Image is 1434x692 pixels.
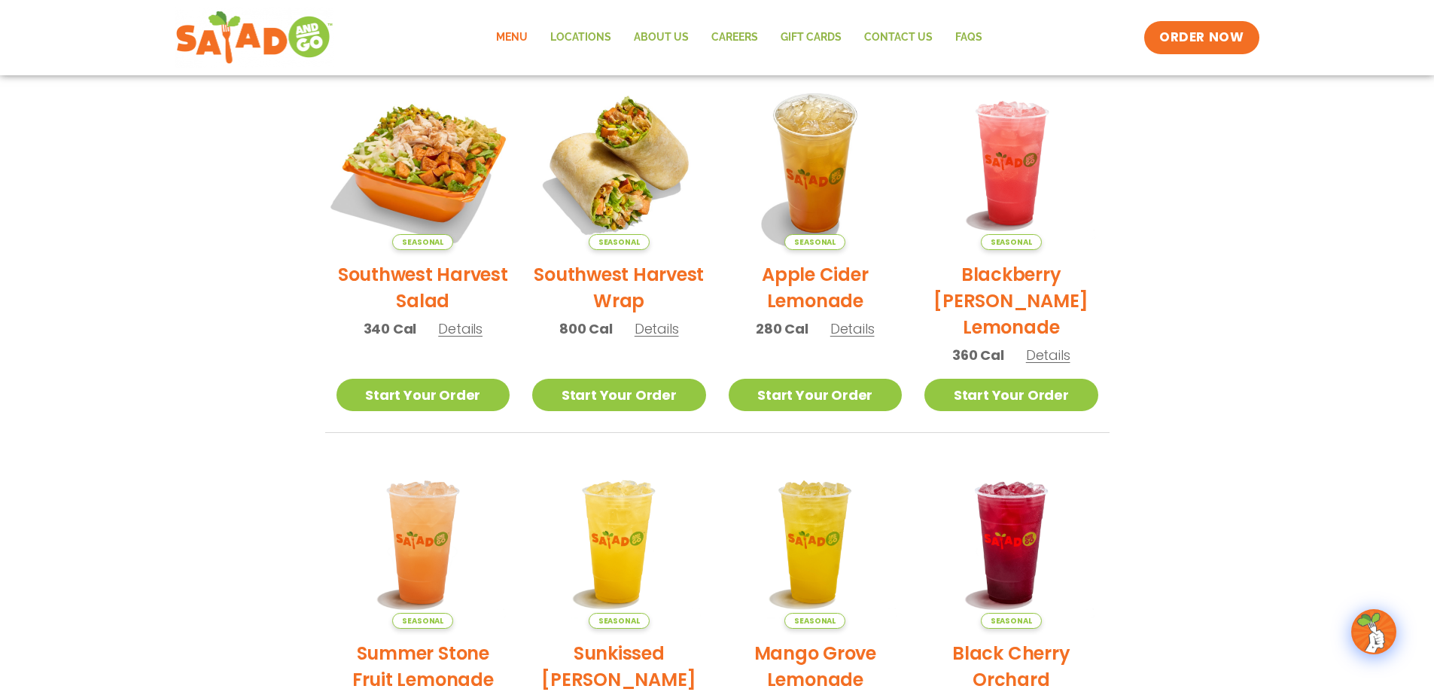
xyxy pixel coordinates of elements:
a: GIFT CARDS [769,20,853,55]
span: Seasonal [392,234,453,250]
img: Product photo for Mango Grove Lemonade [729,456,903,630]
span: Details [830,319,875,338]
span: Seasonal [981,234,1042,250]
img: Product photo for Southwest Harvest Wrap [532,76,706,250]
a: Locations [539,20,623,55]
a: Menu [485,20,539,55]
img: Product photo for Summer Stone Fruit Lemonade [336,456,510,630]
h2: Blackberry [PERSON_NAME] Lemonade [924,261,1098,340]
a: About Us [623,20,700,55]
h2: Apple Cider Lemonade [729,261,903,314]
span: 340 Cal [364,319,417,339]
img: Product photo for Southwest Harvest Salad [321,61,525,265]
span: Seasonal [392,613,453,629]
span: Seasonal [784,613,845,629]
span: Seasonal [981,613,1042,629]
span: ORDER NOW [1159,29,1244,47]
span: Details [635,319,679,338]
a: Careers [700,20,769,55]
span: Details [1026,346,1070,364]
span: Details [438,319,483,338]
span: 800 Cal [559,319,613,339]
a: Start Your Order [924,379,1098,411]
img: new-SAG-logo-768×292 [175,8,334,68]
img: Product photo for Apple Cider Lemonade [729,76,903,250]
span: 360 Cal [952,345,1004,365]
span: 280 Cal [756,319,808,339]
img: Product photo for Black Cherry Orchard Lemonade [924,456,1098,630]
h2: Southwest Harvest Wrap [532,261,706,314]
a: Contact Us [853,20,944,55]
a: FAQs [944,20,994,55]
a: Start Your Order [729,379,903,411]
a: Start Your Order [336,379,510,411]
img: Product photo for Sunkissed Yuzu Lemonade [532,456,706,630]
span: Seasonal [589,234,650,250]
a: ORDER NOW [1144,21,1259,54]
span: Seasonal [784,234,845,250]
span: Seasonal [589,613,650,629]
h2: Southwest Harvest Salad [336,261,510,314]
nav: Menu [485,20,994,55]
img: Product photo for Blackberry Bramble Lemonade [924,76,1098,250]
img: wpChatIcon [1353,611,1395,653]
a: Start Your Order [532,379,706,411]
